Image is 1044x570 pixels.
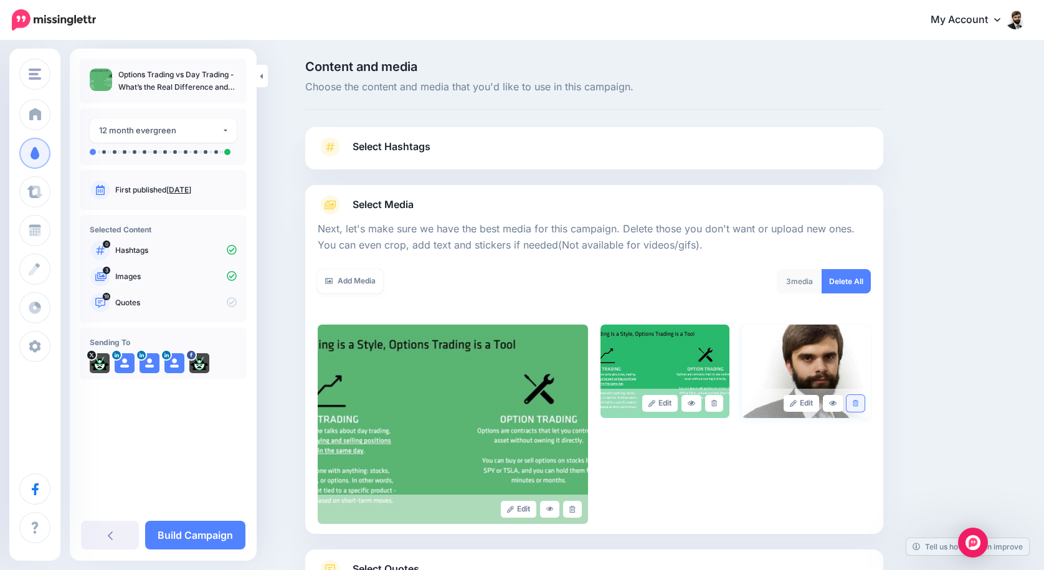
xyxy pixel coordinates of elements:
p: Hashtags [115,245,237,256]
a: [DATE] [166,185,191,194]
p: Images [115,271,237,282]
h4: Sending To [90,338,237,347]
span: 19 [103,293,110,300]
span: 0 [103,240,110,248]
span: Select Hashtags [353,138,430,155]
p: Next, let's make sure we have the best media for this campaign. Delete those you don't want or up... [318,221,871,254]
div: Select Media [318,215,871,524]
span: 3 [786,277,791,286]
a: My Account [918,5,1025,36]
img: b37f319822ed0dbf9ed57ecb63d2e90c_large.jpg [742,325,871,418]
p: Quotes [115,297,237,308]
h4: Selected Content [90,225,237,234]
img: 27336225_151389455652910_1565411349143726443_n-bsa35343.jpg [189,353,209,373]
a: Edit [501,501,536,518]
a: Add Media [318,269,383,293]
p: Options Trading vs Day Trading - What’s the Real Difference and Which Suits You Best? [118,69,237,93]
a: Select Media [318,195,871,215]
img: user_default_image.png [115,353,135,373]
span: Content and media [305,60,883,73]
span: 3 [103,267,110,274]
div: Open Intercom Messenger [958,528,988,558]
span: Select Media [353,196,414,213]
button: 12 month evergreen [90,118,237,143]
a: Tell us how we can improve [906,538,1029,555]
p: First published [115,184,237,196]
div: 12 month evergreen [99,123,222,138]
a: Edit [784,395,819,412]
span: Choose the content and media that you'd like to use in this campaign. [305,79,883,95]
a: Edit [642,395,678,412]
img: 2ca209cbd0d4c72e6030dcff89c4785e-24551.jpeg [90,353,110,373]
a: Delete All [822,269,871,293]
div: media [777,269,822,293]
img: user_default_image.png [140,353,159,373]
img: menu.png [29,69,41,80]
img: Missinglettr [12,9,96,31]
img: 7590e77b0c31cd2d889f7292edff3951_large.jpg [600,325,729,418]
a: Select Hashtags [318,137,871,169]
img: user_default_image.png [164,353,184,373]
img: 2e0f1081449f86929066c58e0a2a1e4c_thumb.jpg [90,69,112,91]
img: 2e0f1081449f86929066c58e0a2a1e4c_large.jpg [318,325,588,524]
